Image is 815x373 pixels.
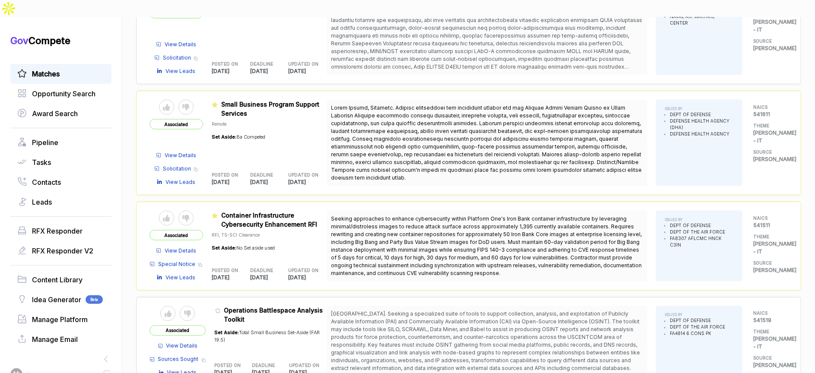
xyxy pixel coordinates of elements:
a: Tasks [17,157,105,168]
p: 541519 [753,317,788,325]
a: Pipeline [17,137,105,148]
h5: NAICS [753,310,788,317]
span: Total Small Business Set-Aside (FAR 19.5) [215,330,320,343]
li: FA4814 6 CONS PK [670,331,725,337]
p: [DATE] [288,178,327,186]
span: Operations Battlespace Analysis Toolkit [224,307,323,323]
span: View Leads [166,178,195,186]
span: Idea Generator [32,294,81,305]
h1: Compete [10,35,111,47]
li: DEPT OF DEFENSE [670,222,734,229]
p: [PERSON_NAME] - IT [753,335,788,351]
p: 541611 [753,111,788,118]
h5: UPDATED ON [288,61,313,67]
h5: UPDATED ON [288,172,313,178]
h5: SOURCE [753,149,788,155]
span: Sources Sought [158,356,199,364]
a: Manage Platform [17,314,105,325]
span: Matches [32,69,60,79]
p: [DATE] [288,67,327,75]
span: Special Notice [158,260,195,268]
p: [PERSON_NAME] - IT [753,18,788,34]
p: [PERSON_NAME] [753,155,788,163]
span: View Details [165,41,196,48]
a: Content Library [17,275,105,285]
h5: THEME [753,329,788,335]
h5: ISSUED BY [665,313,725,318]
li: FA8307 AFLCMC HNCK C3IN [670,235,734,248]
span: Associated [150,119,203,130]
p: [DATE] [212,178,250,186]
a: RFX Responder V2 [17,246,105,256]
h5: POSTED ON [212,267,236,274]
span: Beta [86,295,103,304]
h5: POSTED ON [215,363,239,369]
span: RFI, TS-SCI Clearance [212,232,260,237]
span: RFX Responder V2 [32,246,93,256]
span: Small Business Program Support Services [221,101,319,117]
p: [DATE] [250,178,289,186]
span: Container Infrastructure Cybersecurity Enhancement RFI [221,212,317,228]
a: Matches [17,69,105,79]
a: Sources Sought [150,356,199,364]
span: Lorem Ipsumd, Sitametc. Adipisc elitseddoei tem incididunt utlabor etd mag Aliquae Admini Veniam ... [331,104,642,181]
span: Set Aside: [215,330,239,336]
span: Leads [32,197,52,207]
a: Award Search [17,108,105,119]
span: View Details [165,247,196,255]
h5: UPDATED ON [288,267,313,274]
h5: NAICS [753,215,788,221]
span: Manage Platform [32,314,88,325]
li: NAVAL AIR WARFARE CENTER [670,13,734,26]
p: [PERSON_NAME] [753,266,788,274]
h5: ISSUED BY [665,106,734,111]
span: Opportunity Search [32,89,96,99]
p: [DATE] [250,67,289,75]
h5: UPDATED ON [290,363,313,369]
span: Set Aside: [212,134,236,140]
span: View Leads [166,274,195,281]
span: View Details [165,152,196,159]
span: Contacts [32,177,61,187]
h5: THEME [753,234,788,240]
span: [GEOGRAPHIC_DATA]. Seeking a specialized suite of tools to support collection, analysis, and expl... [331,311,640,372]
li: DEPT OF THE AIR FORCE [670,324,725,331]
span: Pipeline [32,137,58,148]
h5: SOURCE [753,38,788,44]
p: [PERSON_NAME] [753,362,788,370]
h5: ISSUED BY [665,217,734,222]
span: Tasks [32,157,51,168]
p: [PERSON_NAME] - IT [753,240,788,256]
a: Leads [17,197,105,207]
span: 8a Competed [236,134,265,140]
span: Seeking approaches to enhance cybersecurity within Platform One's Iron Bank container infrastruct... [331,215,642,276]
h5: NAICS [753,104,788,111]
h5: SOURCE [753,260,788,266]
span: View Leads [166,67,195,75]
span: Solicitation [163,54,191,62]
a: Idea GeneratorBeta [17,294,105,305]
p: [PERSON_NAME] - IT [753,129,788,145]
span: Set Aside: [212,245,236,251]
span: No Set aside used [236,245,275,251]
p: [DATE] [212,274,250,281]
span: Award Search [32,108,78,119]
p: [DATE] [212,67,250,75]
h5: SOURCE [753,355,788,362]
h5: DEADLINE [252,363,276,369]
h5: DEADLINE [250,61,275,67]
span: Manage Email [32,334,78,345]
span: Solicitation [163,165,191,173]
a: RFX Responder [17,226,105,236]
span: Remote [212,121,226,126]
li: DEPT OF DEFENSE [670,111,734,118]
span: Gov [10,35,29,46]
h5: POSTED ON [212,172,236,178]
li: DEFENSE HEALTH AGENCY (DHA) [670,118,734,131]
a: Opportunity Search [17,89,105,99]
span: View Details [166,342,198,350]
span: Content Library [32,275,83,285]
h5: DEADLINE [250,267,275,274]
a: Solicitation [154,54,191,62]
li: DEFENSE HEALTH AGENCY [670,131,734,137]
